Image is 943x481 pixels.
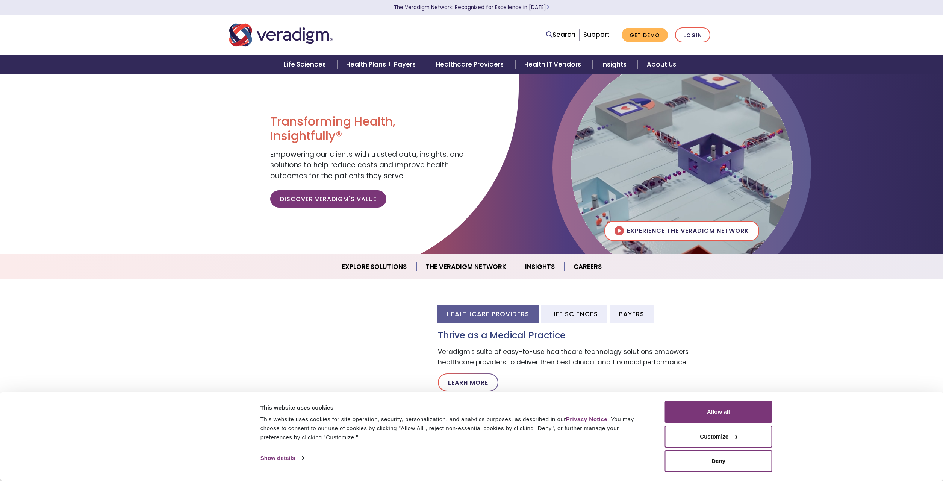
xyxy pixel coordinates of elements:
li: Payers [610,305,654,322]
a: Show details [260,452,304,464]
a: Support [583,30,610,39]
a: Privacy Notice [566,416,607,422]
a: Discover Veradigm's Value [270,190,386,208]
img: Veradigm logo [229,23,333,47]
a: Login [675,27,710,43]
li: Healthcare Providers [437,305,539,322]
div: This website uses cookies [260,403,648,412]
span: Empowering our clients with trusted data, insights, and solutions to help reduce costs and improv... [270,149,464,181]
button: Allow all [665,401,772,423]
a: Learn More [438,373,498,391]
a: Careers [565,257,611,276]
a: Get Demo [622,28,668,42]
button: Deny [665,450,772,472]
div: This website uses cookies for site operation, security, personalization, and analytics purposes, ... [260,415,648,442]
h1: Transforming Health, Insightfully® [270,114,466,143]
span: Learn More [546,4,549,11]
a: The Veradigm Network [416,257,516,276]
a: Insights [516,257,565,276]
li: Life Sciences [541,305,607,322]
a: Health Plans + Payers [337,55,427,74]
h3: Thrive as a Medical Practice [438,330,714,341]
button: Customize [665,426,772,448]
a: Insights [592,55,638,74]
p: Veradigm's suite of easy-to-use healthcare technology solutions empowers healthcare providers to ... [438,347,714,367]
a: Explore Solutions [333,257,416,276]
a: About Us [638,55,685,74]
a: Health IT Vendors [515,55,592,74]
a: Search [546,30,575,40]
a: The Veradigm Network: Recognized for Excellence in [DATE]Learn More [394,4,549,11]
a: Healthcare Providers [427,55,515,74]
a: Life Sciences [275,55,337,74]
